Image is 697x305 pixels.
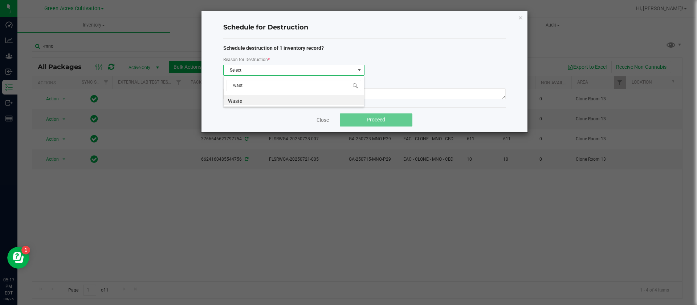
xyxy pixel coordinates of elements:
h4: Schedule for Destruction [223,23,506,32]
span: Proceed [367,117,385,123]
label: Reason for Destruction [223,56,270,63]
strong: Schedule destruction of 1 inventory record? [223,45,324,51]
iframe: Resource center unread badge [21,246,30,254]
a: Close [317,116,329,124]
span: Select [224,65,355,75]
iframe: Resource center [7,247,29,269]
button: Proceed [340,113,412,127]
